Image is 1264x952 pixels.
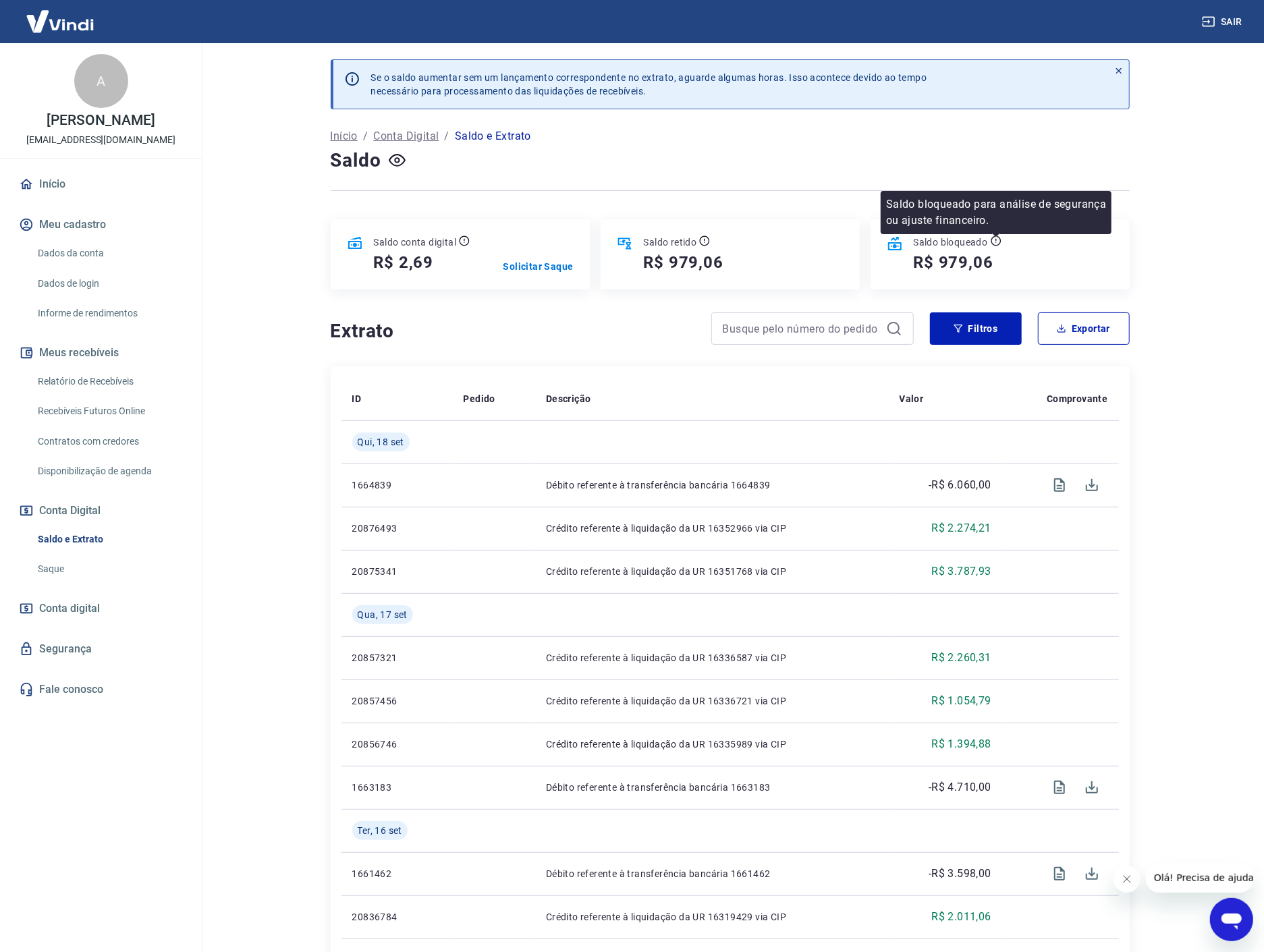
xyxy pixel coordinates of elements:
[546,737,878,751] p: Crédito referente à liquidação da UR 16335989 via CIP
[1199,9,1248,34] button: Sair
[32,428,186,455] a: Contratos com credores
[1038,312,1130,345] button: Exportar
[358,824,402,837] span: Ter, 16 set
[723,318,881,339] input: Busque pelo número do pedido
[374,235,457,249] p: Saldo conta digital
[1043,469,1076,501] span: Visualizar
[1114,866,1141,893] iframe: Fechar mensagem
[352,694,442,708] p: 20857456
[1043,858,1076,890] span: Visualizar
[374,252,434,273] h5: R$ 2,69
[352,781,442,794] p: 1663183
[546,392,591,405] p: Descrição
[32,368,186,395] a: Relatório de Recebíveis
[331,318,695,345] h4: Extrato
[16,210,186,240] button: Meu cadastro
[352,867,442,880] p: 1661462
[16,1,104,42] img: Vindi
[32,300,186,327] a: Informe de rendimentos
[1076,771,1108,804] span: Download
[546,910,878,924] p: Crédito referente à liquidação da UR 16319429 via CIP
[32,555,186,583] a: Saque
[886,196,1106,229] p: Saldo bloqueado para análise de segurança ou ajuste financeiro.
[931,693,991,709] p: R$ 1.054,79
[371,71,927,98] p: Se o saldo aumentar sem um lançamento correspondente no extrato, aguarde algumas horas. Isso acon...
[914,235,988,249] p: Saldo bloqueado
[363,128,368,144] p: /
[352,565,442,578] p: 20875341
[16,169,186,199] a: Início
[358,435,404,449] span: Qui, 18 set
[358,608,408,621] span: Qua, 17 set
[32,526,186,553] a: Saldo e Extrato
[929,779,991,795] p: -R$ 4.710,00
[1043,771,1076,804] span: Visualizar
[16,338,186,368] button: Meus recebíveis
[16,496,186,526] button: Conta Digital
[32,270,186,298] a: Dados de login
[546,522,878,535] p: Crédito referente à liquidação da UR 16352966 via CIP
[546,867,878,880] p: Débito referente à transferência bancária 1661462
[931,736,991,752] p: R$ 1.394,88
[32,397,186,425] a: Recebíveis Futuros Online
[47,113,155,128] p: [PERSON_NAME]
[352,651,442,665] p: 20857321
[931,520,991,536] p: R$ 2.274,21
[929,477,991,493] p: -R$ 6.060,00
[546,478,878,492] p: Débito referente à transferência bancária 1664839
[464,392,495,405] p: Pedido
[445,128,449,144] p: /
[16,634,186,664] a: Segurança
[352,392,362,405] p: ID
[1210,898,1253,941] iframe: Botão para abrir a janela de mensagens
[16,594,186,623] a: Conta digital
[32,457,186,485] a: Disponibilização de agenda
[352,737,442,751] p: 20856746
[644,252,723,273] h5: R$ 979,06
[546,694,878,708] p: Crédito referente à liquidação da UR 16336721 via CIP
[931,909,991,925] p: R$ 2.011,06
[74,54,128,108] div: A
[8,9,113,20] span: Olá! Precisa de ajuda?
[546,781,878,794] p: Débito referente à transferência bancária 1663183
[914,252,993,273] h5: R$ 979,06
[930,312,1022,345] button: Filtros
[39,599,100,618] span: Conta digital
[26,133,175,147] p: [EMAIL_ADDRESS][DOMAIN_NAME]
[546,565,878,578] p: Crédito referente à liquidação da UR 16351768 via CIP
[503,260,574,273] a: Solicitar Saque
[352,910,442,924] p: 20836784
[929,866,991,882] p: -R$ 3.598,00
[546,651,878,665] p: Crédito referente à liquidação da UR 16336587 via CIP
[352,478,442,492] p: 1664839
[1076,858,1108,890] span: Download
[331,147,381,174] h4: Saldo
[373,128,439,144] a: Conta Digital
[352,522,442,535] p: 20876493
[331,128,358,144] a: Início
[900,392,924,405] p: Valor
[16,675,186,704] a: Fale conosco
[1146,863,1253,893] iframe: Mensagem da empresa
[931,650,991,666] p: R$ 2.260,31
[1076,469,1108,501] span: Download
[931,563,991,580] p: R$ 3.787,93
[644,235,697,249] p: Saldo retido
[32,240,186,267] a: Dados da conta
[1047,392,1107,405] p: Comprovante
[455,128,531,144] p: Saldo e Extrato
